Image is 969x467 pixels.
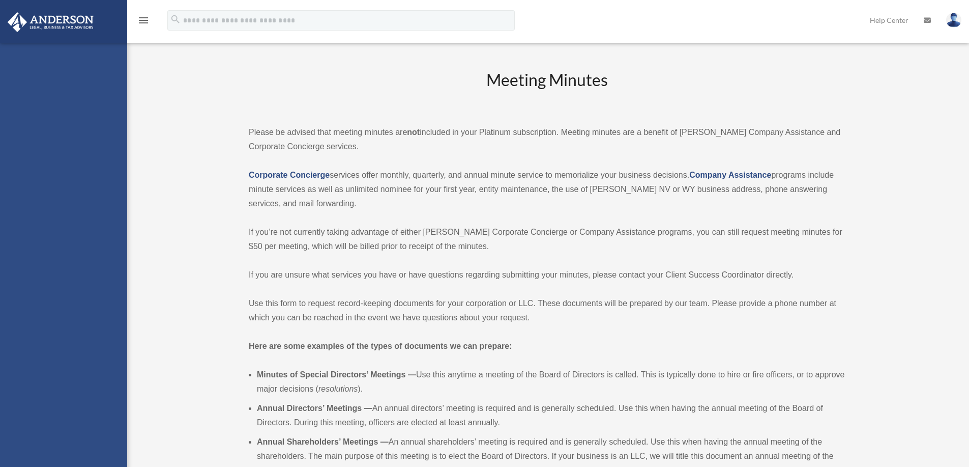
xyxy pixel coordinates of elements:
[249,125,845,154] p: Please be advised that meeting minutes are included in your Platinum subscription. Meeting minute...
[137,18,150,26] a: menu
[257,437,389,446] b: Annual Shareholders’ Meetings —
[257,401,845,430] li: An annual directors’ meeting is required and is generally scheduled. Use this when having the ann...
[257,368,845,396] li: Use this anytime a meeting of the Board of Directors is called. This is typically done to hire or...
[249,268,845,282] p: If you are unsure what services you have or have questions regarding submitting your minutes, ple...
[689,171,771,179] a: Company Assistance
[257,370,416,379] b: Minutes of Special Directors’ Meetings —
[249,168,845,211] p: services offer monthly, quarterly, and annual minute service to memorialize your business decisio...
[318,384,358,393] em: resolutions
[946,13,961,28] img: User Pic
[137,14,150,26] i: menu
[249,171,330,179] a: Corporate Concierge
[170,14,181,25] i: search
[249,69,845,111] h2: Meeting Minutes
[407,128,420,136] strong: not
[5,12,97,32] img: Anderson Advisors Platinum Portal
[249,296,845,325] p: Use this form to request record-keeping documents for your corporation or LLC. These documents wi...
[257,404,372,413] b: Annual Directors’ Meetings —
[249,342,512,350] strong: Here are some examples of the types of documents we can prepare:
[249,225,845,254] p: If you’re not currently taking advantage of either [PERSON_NAME] Corporate Concierge or Company A...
